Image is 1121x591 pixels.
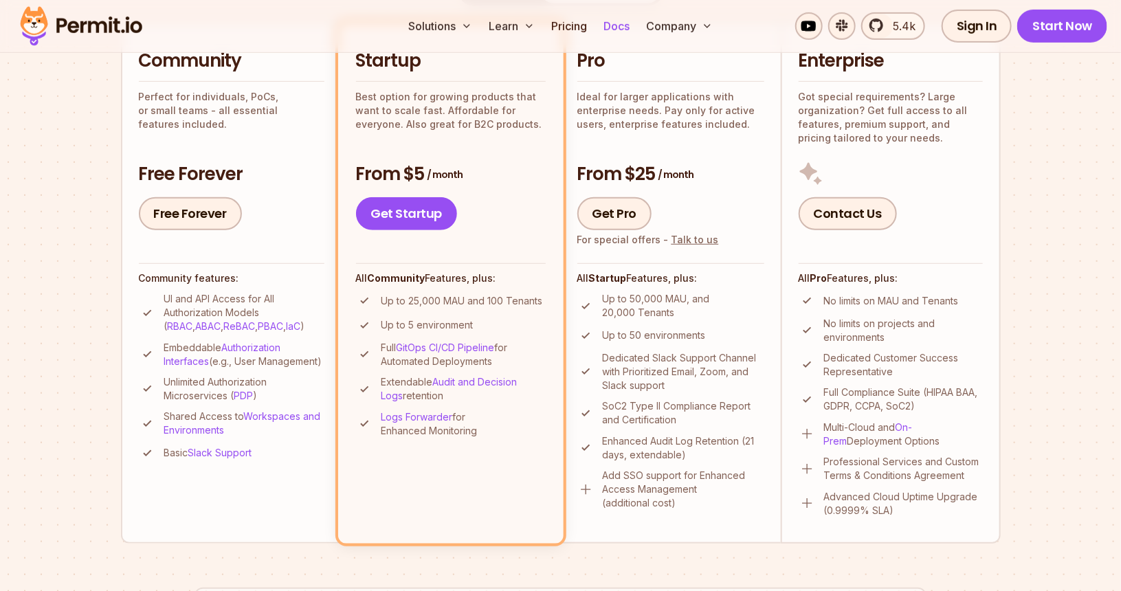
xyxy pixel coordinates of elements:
strong: Startup [589,272,627,284]
a: Get Pro [577,197,652,230]
a: Start Now [1017,10,1107,43]
button: Company [641,12,718,40]
span: 5.4k [885,18,915,34]
h4: Community features: [139,271,324,285]
a: ABAC [196,320,221,332]
a: Authorization Interfaces [164,342,281,367]
button: Learn [483,12,540,40]
p: Dedicated Slack Support Channel with Prioritized Email, Zoom, and Slack support [603,351,764,392]
p: UI and API Access for All Authorization Models ( , , , , ) [164,292,324,333]
p: Up to 50 environments [603,328,706,342]
p: Full for Automated Deployments [381,341,546,368]
a: Get Startup [356,197,458,230]
a: On-Prem [824,421,913,447]
p: Extendable retention [381,375,546,403]
p: Add SSO support for Enhanced Access Management (additional cost) [603,469,764,510]
strong: Pro [810,272,828,284]
a: IaC [287,320,301,332]
a: 5.4k [861,12,925,40]
a: Pricing [546,12,592,40]
h2: Community [139,49,324,74]
p: Best option for growing products that want to scale fast. Affordable for everyone. Also great for... [356,90,546,131]
a: RBAC [168,320,193,332]
p: No limits on MAU and Tenants [824,294,959,308]
div: For special offers - [577,233,719,247]
p: Multi-Cloud and Deployment Options [824,421,983,448]
a: Slack Support [188,447,252,458]
img: Permit logo [14,3,148,49]
p: Unlimited Authorization Microservices ( ) [164,375,324,403]
p: Basic [164,446,252,460]
p: Perfect for individuals, PoCs, or small teams - all essential features included. [139,90,324,131]
a: Audit and Decision Logs [381,376,518,401]
a: PBAC [258,320,284,332]
p: Enhanced Audit Log Retention (21 days, extendable) [603,434,764,462]
h3: Free Forever [139,162,324,187]
p: Dedicated Customer Success Representative [824,351,983,379]
h2: Enterprise [799,49,983,74]
p: Got special requirements? Large organization? Get full access to all features, premium support, a... [799,90,983,145]
h2: Startup [356,49,546,74]
h4: All Features, plus: [577,271,764,285]
a: Free Forever [139,197,242,230]
p: Full Compliance Suite (HIPAA BAA, GDPR, CCPA, SoC2) [824,386,983,413]
p: Embeddable (e.g., User Management) [164,341,324,368]
a: GitOps CI/CD Pipeline [397,342,495,353]
a: ReBAC [224,320,256,332]
p: Professional Services and Custom Terms & Conditions Agreement [824,455,983,482]
p: Ideal for larger applications with enterprise needs. Pay only for active users, enterprise featur... [577,90,764,131]
p: No limits on projects and environments [824,317,983,344]
h2: Pro [577,49,764,74]
h3: From $25 [577,162,764,187]
a: Docs [598,12,635,40]
p: Up to 50,000 MAU, and 20,000 Tenants [603,292,764,320]
button: Solutions [403,12,478,40]
a: Contact Us [799,197,897,230]
span: / month [658,168,694,181]
strong: Community [368,272,425,284]
p: SoC2 Type II Compliance Report and Certification [603,399,764,427]
a: PDP [234,390,254,401]
h4: All Features, plus: [799,271,983,285]
p: Shared Access to [164,410,324,437]
p: Advanced Cloud Uptime Upgrade (0.9999% SLA) [824,490,983,517]
h4: All Features, plus: [356,271,546,285]
a: Sign In [942,10,1012,43]
a: Talk to us [672,234,719,245]
p: Up to 25,000 MAU and 100 Tenants [381,294,543,308]
p: for Enhanced Monitoring [381,410,546,438]
h3: From $5 [356,162,546,187]
p: Up to 5 environment [381,318,474,332]
a: Logs Forwarder [381,411,453,423]
span: / month [428,168,463,181]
